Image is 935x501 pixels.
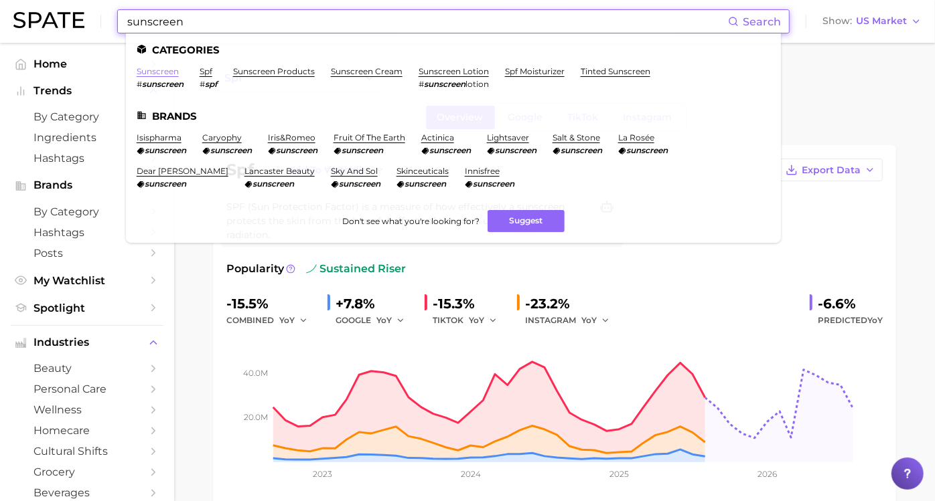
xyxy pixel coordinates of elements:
[405,179,446,189] em: sunscreen
[778,159,883,181] button: Export Data
[205,79,217,89] em: spf
[33,247,141,260] span: Posts
[126,10,728,33] input: Search here for a brand, industry, or ingredient
[33,383,141,395] span: personal care
[11,379,163,399] a: personal care
[561,145,602,155] em: sunscreen
[11,298,163,318] a: Spotlight
[473,179,514,189] em: sunscreen
[525,293,619,314] div: -23.2%
[33,302,141,314] span: Spotlight
[495,145,536,155] em: sunscreen
[488,210,565,232] button: Suggest
[276,145,317,155] em: sunscreen
[33,336,141,348] span: Industries
[306,264,317,274] img: sustained riser
[33,85,141,97] span: Trends
[465,79,489,89] span: lotion
[465,166,500,176] a: innisfree
[233,66,315,76] a: sunscreen products
[226,261,284,277] span: Popularity
[802,165,861,176] span: Export Data
[33,403,141,416] span: wellness
[226,312,317,328] div: combined
[433,293,506,314] div: -15.3%
[339,179,380,189] em: sunscreen
[334,132,405,142] a: fruit of the earth
[210,145,252,155] em: sunscreen
[331,166,378,176] a: sky and sol
[33,131,141,144] span: Ingredients
[137,166,228,176] a: dear [PERSON_NAME]
[461,469,481,479] tspan: 2024
[336,293,414,314] div: +7.8%
[581,66,650,76] a: tinted sunscreen
[279,312,308,328] button: YoY
[137,110,770,122] li: Brands
[11,127,163,148] a: Ingredients
[424,79,465,89] em: sunscreen
[13,12,84,28] img: SPATE
[33,58,141,70] span: Home
[397,166,449,176] a: skinceuticals
[33,445,141,458] span: cultural shifts
[609,469,629,479] tspan: 2025
[581,314,597,326] span: YoY
[11,332,163,353] button: Industries
[142,79,184,89] em: sunscreen
[822,17,852,25] span: Show
[137,132,182,142] a: isispharma
[433,312,506,328] div: TIKTOK
[33,274,141,287] span: My Watchlist
[867,315,883,325] span: YoY
[11,441,163,462] a: cultural shifts
[11,270,163,291] a: My Watchlist
[11,222,163,243] a: Hashtags
[818,312,883,328] span: Predicted
[11,175,163,195] button: Brands
[11,358,163,379] a: beauty
[11,462,163,482] a: grocery
[626,145,668,155] em: sunscreen
[33,424,141,437] span: homecare
[11,201,163,222] a: by Category
[818,293,883,314] div: -6.6%
[202,132,242,142] a: caryophy
[856,17,907,25] span: US Market
[758,469,777,479] tspan: 2026
[11,54,163,74] a: Home
[268,132,315,142] a: iris&romeo
[419,66,489,76] a: sunscreen lotion
[469,314,484,326] span: YoY
[487,132,529,142] a: lightsaver
[11,81,163,101] button: Trends
[145,179,186,189] em: sunscreen
[376,312,405,328] button: YoY
[11,243,163,264] a: Posts
[137,66,179,76] a: sunscreen
[553,132,600,142] a: salt & stone
[137,44,770,56] li: Categories
[618,132,654,142] a: la rosée
[11,420,163,441] a: homecare
[33,466,141,478] span: grocery
[11,106,163,127] a: by Category
[200,66,212,76] a: spf
[819,13,925,30] button: ShowUS Market
[525,312,619,328] div: INSTAGRAM
[581,312,610,328] button: YoY
[145,145,186,155] em: sunscreen
[253,179,294,189] em: sunscreen
[419,79,424,89] span: #
[33,226,141,239] span: Hashtags
[376,314,392,326] span: YoY
[313,469,332,479] tspan: 2023
[421,132,454,142] a: actinica
[279,314,295,326] span: YoY
[342,145,383,155] em: sunscreen
[226,293,317,314] div: -15.5%
[336,312,414,328] div: GOOGLE
[505,66,565,76] a: spf moisturizer
[11,148,163,169] a: Hashtags
[331,66,403,76] a: sunscreen cream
